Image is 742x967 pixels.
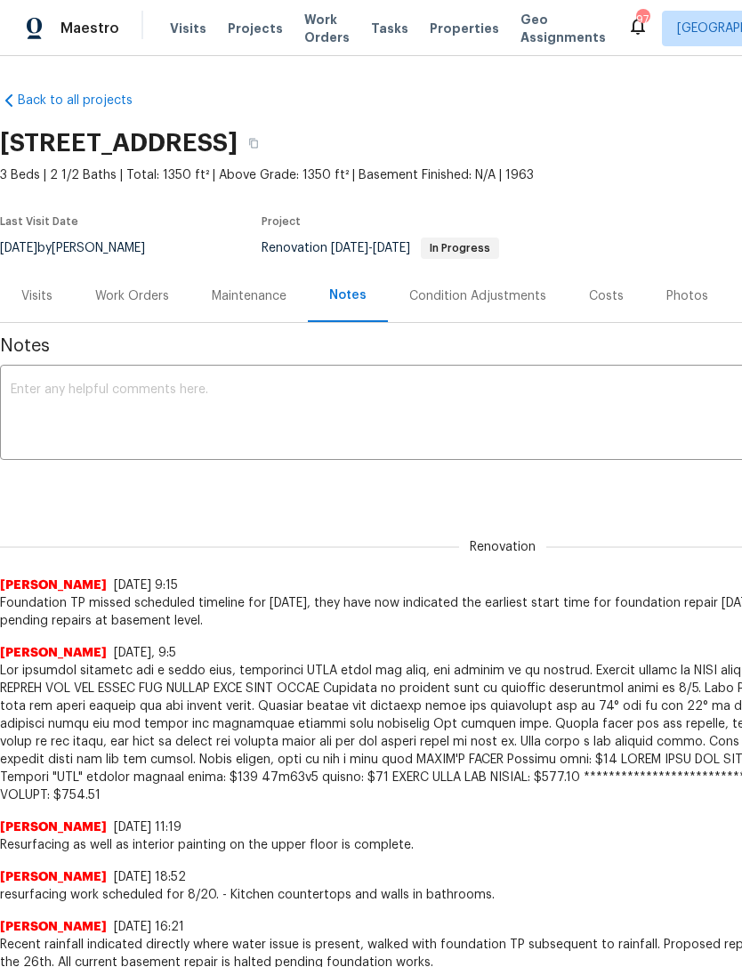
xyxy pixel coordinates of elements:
[331,242,368,254] span: [DATE]
[212,287,286,305] div: Maintenance
[114,871,186,883] span: [DATE] 18:52
[114,821,181,834] span: [DATE] 11:19
[430,20,499,37] span: Properties
[21,287,52,305] div: Visits
[589,287,624,305] div: Costs
[329,286,367,304] div: Notes
[520,11,606,46] span: Geo Assignments
[423,243,497,254] span: In Progress
[409,287,546,305] div: Condition Adjustments
[371,22,408,35] span: Tasks
[459,538,546,556] span: Renovation
[331,242,410,254] span: -
[262,242,499,254] span: Renovation
[228,20,283,37] span: Projects
[60,20,119,37] span: Maestro
[114,921,184,933] span: [DATE] 16:21
[170,20,206,37] span: Visits
[304,11,350,46] span: Work Orders
[114,647,176,659] span: [DATE], 9:5
[636,11,649,28] div: 97
[114,579,178,592] span: [DATE] 9:15
[373,242,410,254] span: [DATE]
[238,127,270,159] button: Copy Address
[262,216,301,227] span: Project
[95,287,169,305] div: Work Orders
[666,287,708,305] div: Photos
